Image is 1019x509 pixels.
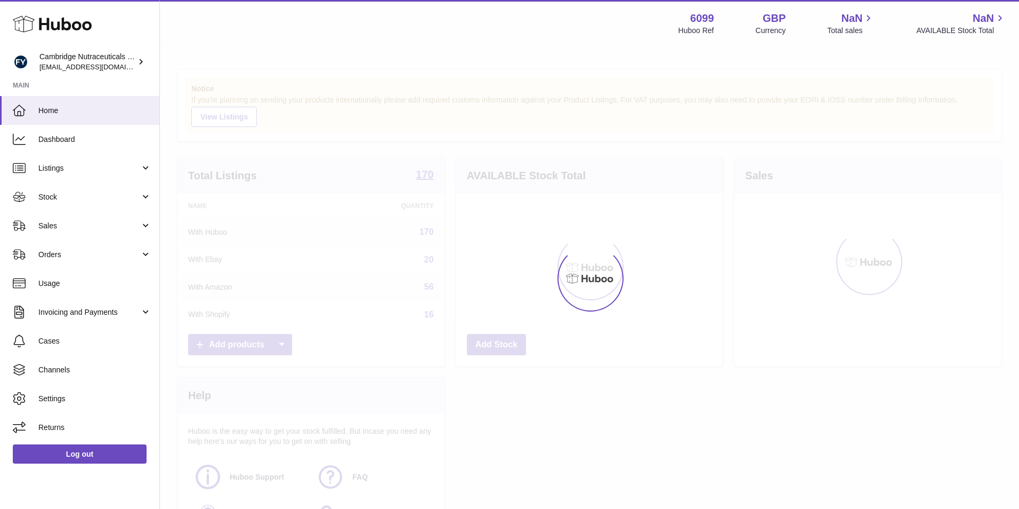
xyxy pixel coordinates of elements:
[38,394,151,404] span: Settings
[827,26,875,36] span: Total sales
[763,11,786,26] strong: GBP
[39,62,157,71] span: [EMAIL_ADDRESS][DOMAIN_NAME]
[13,54,29,70] img: internalAdmin-6099@internal.huboo.com
[38,134,151,145] span: Dashboard
[841,11,862,26] span: NaN
[38,163,140,173] span: Listings
[916,11,1006,36] a: NaN AVAILABLE Stock Total
[678,26,714,36] div: Huboo Ref
[973,11,994,26] span: NaN
[916,26,1006,36] span: AVAILABLE Stock Total
[38,250,140,260] span: Orders
[38,106,151,116] span: Home
[38,192,140,202] span: Stock
[39,52,135,72] div: Cambridge Nutraceuticals Ltd
[756,26,786,36] div: Currency
[827,11,875,36] a: NaN Total sales
[38,279,151,289] span: Usage
[690,11,714,26] strong: 6099
[38,336,151,346] span: Cases
[38,221,140,231] span: Sales
[38,365,151,375] span: Channels
[13,444,147,464] a: Log out
[38,307,140,317] span: Invoicing and Payments
[38,423,151,433] span: Returns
